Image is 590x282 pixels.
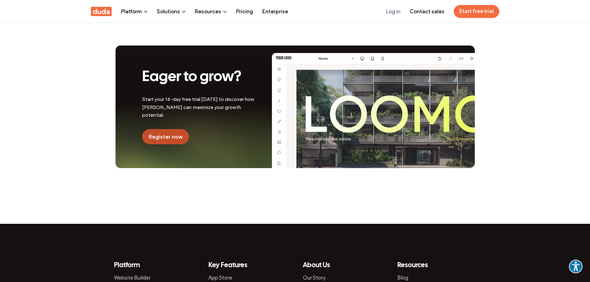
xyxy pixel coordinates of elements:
[386,0,400,22] a: Log in
[397,262,428,268] strong: Resources
[569,260,583,275] aside: Accessibility Help Desk
[148,133,183,140] span: Register now
[410,0,444,22] a: Contact sales
[454,5,499,18] a: Start free trial
[142,129,189,144] a: Register now
[142,70,242,84] span: Eager to grow?
[114,275,151,281] a: Website Builder
[142,96,254,118] span: Start your 14-day free trial [DATE] to discover how [PERSON_NAME] can maximize your growth potent...
[303,262,330,268] strong: About Us
[114,262,140,268] strong: Platform
[569,260,583,273] button: Explore your accessibility options
[208,275,232,281] a: App Store
[303,275,326,281] a: Our Story
[208,262,247,268] strong: Key Features
[397,275,408,281] a: Blog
